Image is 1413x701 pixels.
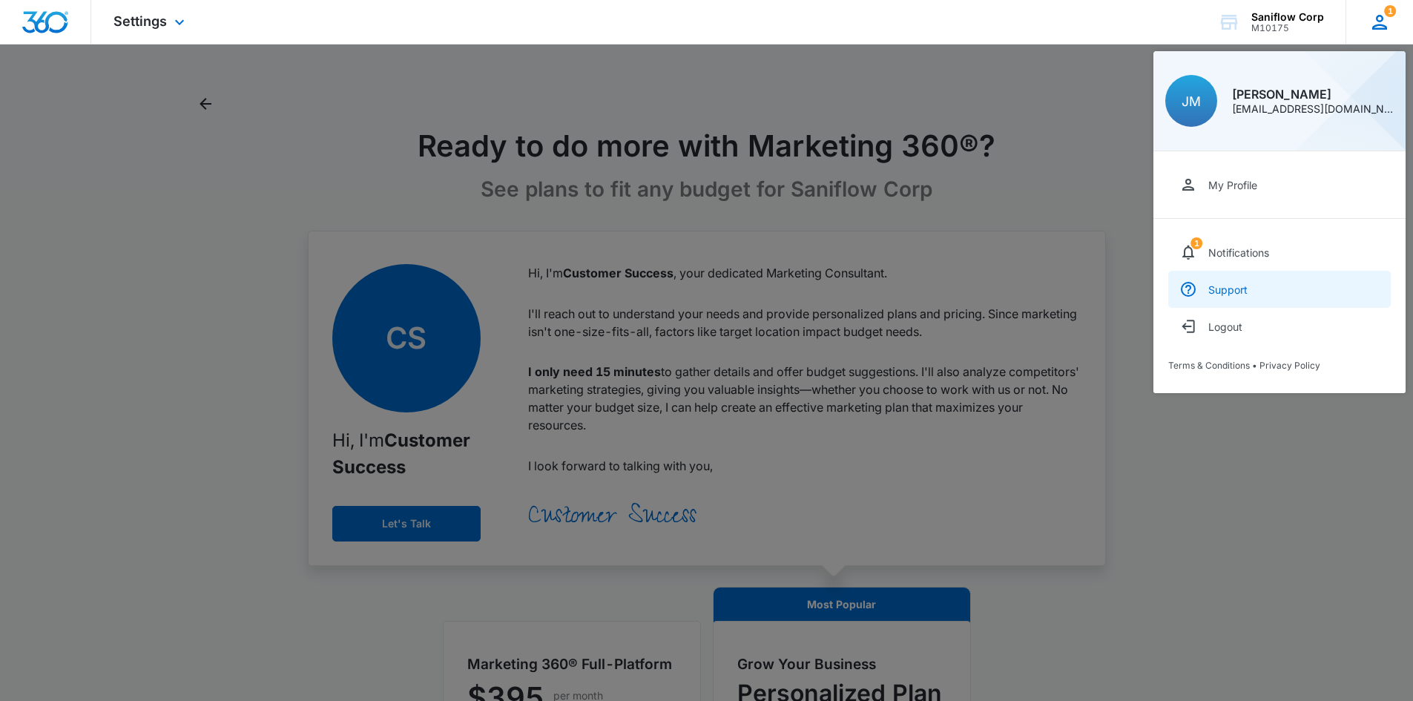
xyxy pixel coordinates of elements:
div: Logout [1208,320,1242,333]
button: Logout [1168,308,1391,345]
a: My Profile [1168,166,1391,203]
span: 1 [1190,237,1202,249]
div: My Profile [1208,179,1257,191]
div: [EMAIL_ADDRESS][DOMAIN_NAME] [1232,104,1394,114]
div: • [1168,360,1391,371]
span: JM [1182,93,1201,109]
div: [PERSON_NAME] [1232,88,1394,100]
div: Support [1208,283,1248,296]
span: Settings [113,13,167,29]
a: notifications countNotifications [1168,234,1391,271]
div: Notifications [1208,246,1269,259]
div: account name [1251,11,1324,23]
a: Support [1168,271,1391,308]
span: 1 [1384,5,1396,17]
div: account id [1251,23,1324,33]
div: notifications count [1190,237,1202,249]
div: notifications count [1384,5,1396,17]
a: Privacy Policy [1259,360,1320,371]
a: Terms & Conditions [1168,360,1250,371]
